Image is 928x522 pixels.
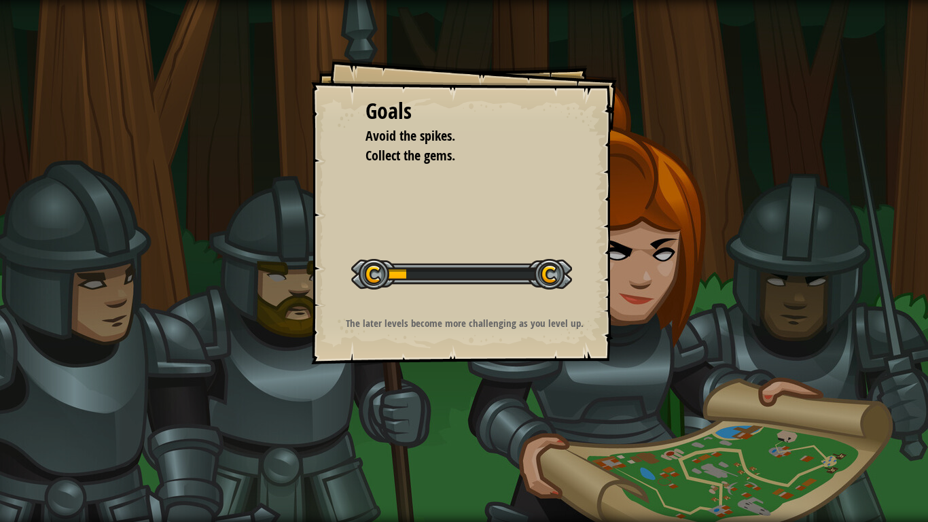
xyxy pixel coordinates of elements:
div: Goals [365,96,563,127]
p: The later levels become more challenging as you level up. [328,316,601,330]
span: Avoid the spikes. [365,126,455,145]
li: Avoid the spikes. [349,126,559,146]
li: Collect the gems. [349,146,559,166]
span: Collect the gems. [365,146,455,164]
